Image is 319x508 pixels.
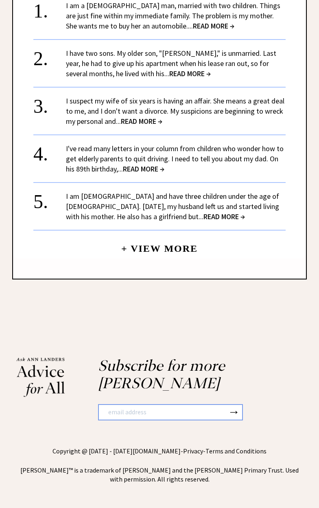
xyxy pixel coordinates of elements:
[74,357,303,446] div: Subscribe for more [PERSON_NAME]
[228,405,240,419] button: →
[133,447,181,455] a: [DOMAIN_NAME]
[183,447,203,455] a: Privacy
[66,191,279,221] a: I am [DEMOGRAPHIC_DATA] and have three children under the age of [DEMOGRAPHIC_DATA]. [DATE], my h...
[203,212,245,221] span: READ MORE →
[33,48,66,63] div: 2.
[205,447,267,455] a: Terms and Conditions
[66,144,284,174] a: I've read many letters in your column from children who wonder how to get elderly parents to quit...
[123,164,164,174] span: READ MORE →
[33,96,66,111] div: 3.
[169,69,211,78] span: READ MORE →
[121,117,162,126] span: READ MORE →
[16,357,65,397] img: Ann%20Landers%20footer%20logo_small.png
[193,21,234,31] span: READ MORE →
[20,447,299,483] span: Copyright @ [DATE] - [DATE] - - [PERSON_NAME]™ is a trademark of [PERSON_NAME] and the [PERSON_NA...
[121,236,198,254] a: + View More
[99,405,228,420] input: email address
[66,1,280,31] a: I am a [DEMOGRAPHIC_DATA] man, married with two children. Things are just fine within my immediat...
[66,48,276,78] a: I have two sons. My older son, "[PERSON_NAME]," is unmarried. Last year, he had to give up his ap...
[33,191,66,206] div: 5.
[33,0,66,15] div: 1.
[33,143,66,158] div: 4.
[66,96,284,126] a: I suspect my wife of six years is having an affair. She means a great deal to me, and I don't wan...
